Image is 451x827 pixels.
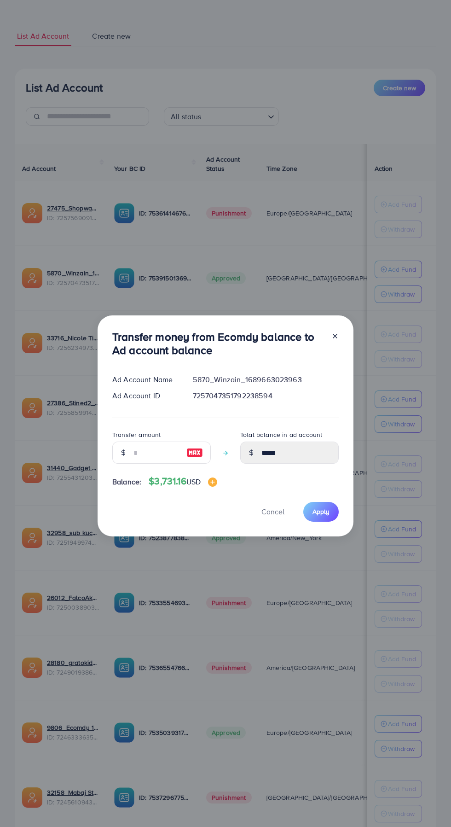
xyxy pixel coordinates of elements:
button: Apply [303,502,339,522]
span: Cancel [261,507,284,517]
img: image [186,447,203,458]
span: Balance: [112,477,141,487]
div: Ad Account Name [105,374,185,385]
span: Apply [312,507,330,516]
div: 7257047351792238594 [185,390,346,401]
div: Ad Account ID [105,390,185,401]
div: 5870_Winzain_1689663023963 [185,374,346,385]
label: Transfer amount [112,430,161,439]
h4: $3,731.16 [149,476,217,487]
button: Cancel [250,502,296,522]
span: USD [186,477,201,487]
h3: Transfer money from Ecomdy balance to Ad account balance [112,330,324,357]
img: image [208,478,217,487]
label: Total balance in ad account [240,430,322,439]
